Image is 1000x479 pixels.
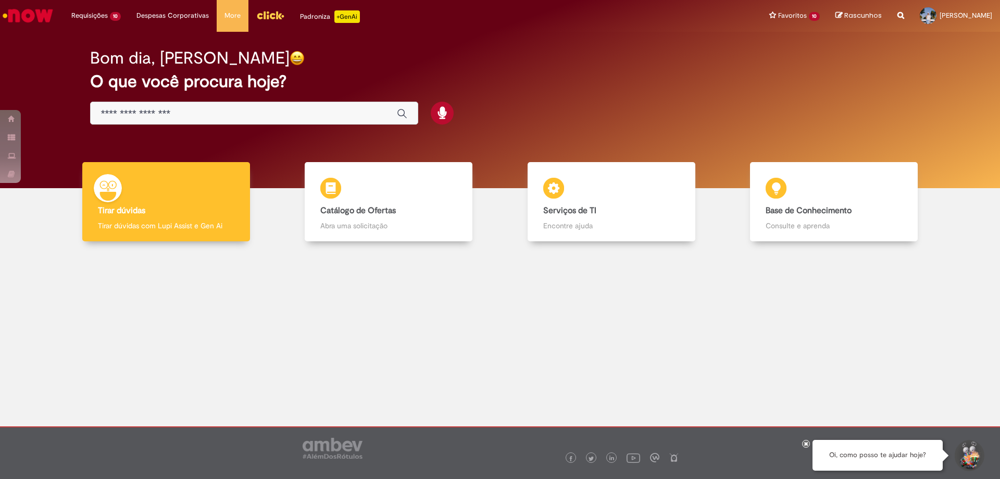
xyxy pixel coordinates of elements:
a: Serviços de TI Encontre ajuda [500,162,723,242]
img: logo_footer_twitter.png [589,456,594,461]
span: Despesas Corporativas [136,10,209,21]
p: Consulte e aprenda [766,220,902,231]
p: +GenAi [334,10,360,23]
a: Base de Conhecimento Consulte e aprenda [723,162,946,242]
h2: O que você procura hoje? [90,72,910,91]
p: Encontre ajuda [543,220,680,231]
img: logo_footer_naosei.png [669,453,679,462]
img: logo_footer_youtube.png [627,451,640,464]
img: logo_footer_facebook.png [568,456,573,461]
b: Serviços de TI [543,205,596,216]
div: Oi, como posso te ajudar hoje? [813,440,943,471]
span: Rascunhos [844,10,882,20]
img: logo_footer_workplace.png [650,453,659,462]
h2: Bom dia, [PERSON_NAME] [90,49,290,67]
b: Tirar dúvidas [98,205,145,216]
img: click_logo_yellow_360x200.png [256,7,284,23]
img: happy-face.png [290,51,305,66]
span: Requisições [71,10,108,21]
span: 10 [110,12,121,21]
b: Base de Conhecimento [766,205,852,216]
span: 10 [809,12,820,21]
a: Tirar dúvidas Tirar dúvidas com Lupi Assist e Gen Ai [55,162,278,242]
a: Catálogo de Ofertas Abra uma solicitação [278,162,501,242]
span: More [224,10,241,21]
span: Favoritos [778,10,807,21]
img: ServiceNow [1,5,55,26]
span: [PERSON_NAME] [940,11,992,20]
p: Abra uma solicitação [320,220,457,231]
p: Tirar dúvidas com Lupi Assist e Gen Ai [98,220,234,231]
img: logo_footer_linkedin.png [609,456,615,462]
a: Rascunhos [835,11,882,21]
button: Iniciar Conversa de Suporte [953,440,984,471]
b: Catálogo de Ofertas [320,205,396,216]
div: Padroniza [300,10,360,23]
img: logo_footer_ambev_rotulo_gray.png [303,438,362,459]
